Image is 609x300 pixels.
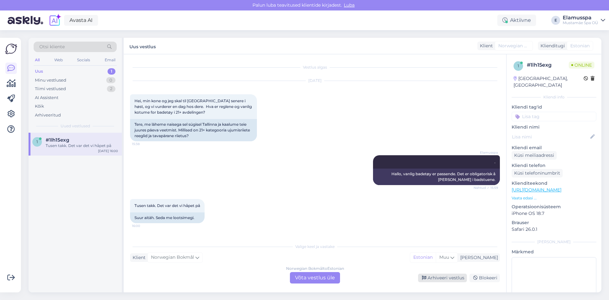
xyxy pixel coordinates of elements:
div: [PERSON_NAME] [512,239,596,245]
div: [DATE] [130,78,500,83]
div: Hallo, vanlig badetøy er passende. Det er obligatorisk å [PERSON_NAME] i badstuene. [373,169,500,185]
span: Muu [439,254,449,260]
div: Estonian [410,253,436,262]
div: Minu vestlused [35,77,66,83]
div: [DATE] 16:00 [98,149,118,153]
span: #1lh15exg [46,137,69,143]
span: Nähtud ✓ 15:59 [474,185,498,190]
div: Klienditugi [538,43,565,49]
span: 1 [518,63,519,68]
div: Vestlus algas [130,64,500,70]
div: Norwegian Bokmål to Estonian [286,266,344,271]
div: Socials [76,56,91,64]
p: Märkmed [512,249,596,255]
div: Elamusspa [563,15,598,20]
div: 0 [106,77,115,83]
div: Web [53,56,64,64]
div: Tere, me läheme naisega sel sügisel Tallinna ja kaalume teie juures päeva veetmist. Millised on 2... [130,119,257,141]
img: Askly Logo [5,43,17,55]
div: Email [103,56,117,64]
span: Online [569,62,594,69]
p: Brauser [512,219,596,226]
span: 15:38 [132,142,156,146]
div: Suur aitäh. Seda me lootsimegi. [130,212,205,223]
span: Tusen takk. Det var det vi håpet på [134,203,200,208]
span: Luba [342,2,357,8]
p: Vaata edasi ... [512,195,596,201]
input: Lisa tag [512,112,596,121]
span: Norwegian Bokmål [498,43,529,49]
span: Norwegian Bokmål [151,254,194,261]
div: Blokeeri [469,274,500,282]
div: Kõik [35,103,44,110]
span: 1 [36,139,38,144]
span: Elamusspa [474,150,498,155]
a: Avasta AI [64,15,98,26]
span: Estonian [570,43,590,49]
div: Tusen takk. Det var det vi håpet på [46,143,118,149]
a: ElamusspaMustamäe Spa OÜ [563,15,605,25]
p: Operatsioonisüsteem [512,203,596,210]
span: Uued vestlused [61,123,90,129]
div: Aktiivne [497,15,536,26]
p: iPhone OS 18.7 [512,210,596,217]
img: explore-ai [48,14,62,27]
div: # 1lh15exg [527,61,569,69]
div: Uus [35,68,43,75]
div: Arhiveeri vestlus [418,274,467,282]
p: Klienditeekond [512,180,596,187]
div: Küsi telefoninumbrit [512,169,563,177]
span: Otsi kliente [39,43,65,50]
div: Klient [477,43,493,49]
div: Klient [130,254,146,261]
div: Võta vestlus üle [290,272,340,283]
p: Kliendi email [512,144,596,151]
div: Mustamäe Spa OÜ [563,20,598,25]
div: Küsi meiliaadressi [512,151,557,160]
input: Lisa nimi [512,133,589,140]
span: Hei, min kone og jeg skal til [GEOGRAPHIC_DATA] senere i høst, og vi vurderer en dag hos dere. Hv... [134,98,253,115]
p: Safari 26.0.1 [512,226,596,233]
div: All [34,56,41,64]
a: [URL][DOMAIN_NAME] [512,187,561,193]
label: Uus vestlus [129,42,156,50]
div: [GEOGRAPHIC_DATA], [GEOGRAPHIC_DATA] [514,75,584,89]
div: Tiimi vestlused [35,86,66,92]
div: Kliendi info [512,94,596,100]
span: . [494,159,495,164]
div: Arhiveeritud [35,112,61,118]
p: Kliendi nimi [512,124,596,130]
div: [PERSON_NAME] [458,254,498,261]
div: 1 [108,68,115,75]
div: 2 [107,86,115,92]
p: Kliendi tag'id [512,104,596,110]
div: E [551,16,560,25]
div: Valige keel ja vastake [130,244,500,250]
p: Kliendi telefon [512,162,596,169]
div: AI Assistent [35,95,58,101]
span: 16:00 [132,223,156,228]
